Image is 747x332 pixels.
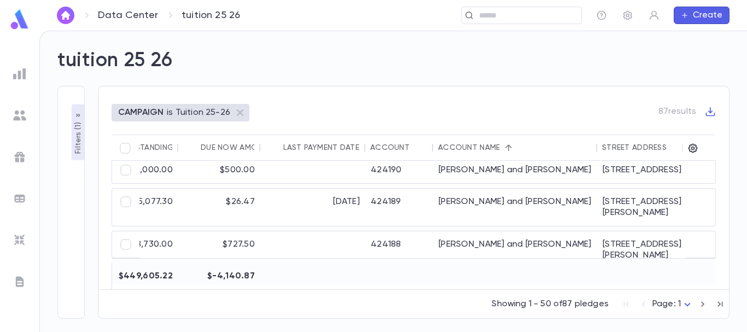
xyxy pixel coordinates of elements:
[433,231,597,269] div: [PERSON_NAME] and [PERSON_NAME]
[98,9,158,21] a: Data Center
[266,139,283,156] button: Sort
[283,143,359,152] div: Last Payment Date
[59,11,72,20] img: home_white.a664292cf8c1dea59945f0da9f25487c.svg
[72,104,85,160] button: Filters (1)
[365,231,433,269] div: 424188
[9,9,31,30] img: logo
[410,139,427,156] button: Sort
[365,157,433,183] div: 424190
[365,189,433,226] div: 424189
[183,139,201,156] button: Sort
[370,143,419,152] div: Account ID
[13,109,26,122] img: students_grey.60c7aba0da46da39d6d829b817ac14fc.svg
[13,192,26,205] img: batches_grey.339ca447c9d9533ef1741baa751efc33.svg
[597,231,708,269] div: [STREET_ADDRESS][PERSON_NAME]
[13,234,26,247] img: imports_grey.530a8a0e642e233f2baf0ef88e8c9fcb.svg
[652,300,681,308] span: Page: 1
[178,231,260,269] div: $727.50
[167,107,230,118] p: is Tuition 25-26
[57,49,172,73] h2: tuition 25 26
[433,157,597,183] div: [PERSON_NAME] and [PERSON_NAME]
[433,189,597,226] div: [PERSON_NAME] and [PERSON_NAME]
[597,189,708,226] div: [STREET_ADDRESS][PERSON_NAME]
[119,143,174,152] div: Outstanding
[602,143,667,152] div: Street Address
[178,263,260,289] div: $-4,140.87
[667,139,684,156] button: Sort
[13,275,26,288] img: letters_grey.7941b92b52307dd3b8a917253454ce1c.svg
[438,143,500,152] div: Account Name
[500,139,517,156] button: Sort
[652,296,694,313] div: Page: 1
[260,189,365,226] div: [DATE]
[182,9,240,21] p: tuition 25 26
[658,106,696,117] p: 87 results
[13,67,26,80] img: reports_grey.c525e4749d1bce6a11f5fe2a8de1b229.svg
[492,299,608,310] p: Showing 1 - 50 of 87 pledges
[178,189,260,226] div: $26.47
[13,150,26,164] img: campaigns_grey.99e729a5f7ee94e3726e6486bddda8f1.svg
[597,157,708,183] div: [STREET_ADDRESS]
[674,7,730,24] button: Create
[201,143,273,152] div: Due Now Amount
[73,120,84,154] p: Filters ( 1 )
[112,104,249,121] div: CAMPAIGNis Tuition 25-26
[178,157,260,183] div: $500.00
[118,107,164,118] p: CAMPAIGN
